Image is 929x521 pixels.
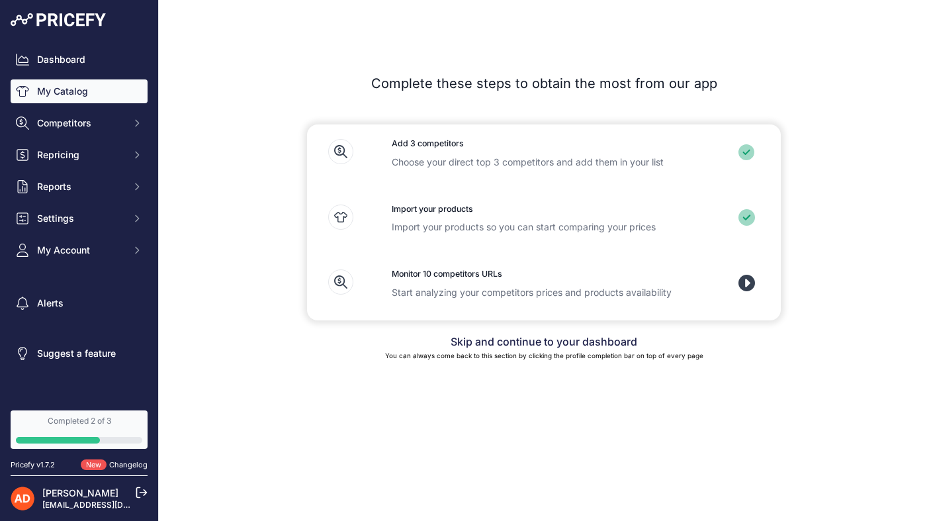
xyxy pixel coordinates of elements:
[37,117,124,130] span: Competitors
[11,111,148,135] button: Competitors
[392,286,696,299] p: Start analyzing your competitors prices and products availability
[42,487,118,498] a: [PERSON_NAME]
[37,180,124,193] span: Reports
[37,212,124,225] span: Settings
[11,175,148,199] button: Reports
[42,500,181,510] a: [EMAIL_ADDRESS][DOMAIN_NAME]
[11,48,148,71] a: Dashboard
[11,410,148,449] a: Completed 2 of 3
[392,138,696,150] h3: Add 3 competitors
[37,244,124,257] span: My Account
[169,32,918,58] h1: Getting Started
[169,74,918,93] p: Complete these steps to obtain the most from our app
[11,342,148,365] a: Suggest a feature
[11,207,148,230] button: Settings
[11,48,148,395] nav: Sidebar
[16,416,142,426] div: Completed 2 of 3
[392,268,696,281] h3: Monitor 10 competitors URLs
[385,352,703,359] small: You can always come back to this section by clicking the profile completion bar on top of every page
[11,79,148,103] a: My Catalog
[11,143,148,167] button: Repricing
[392,156,696,169] p: Choose your direct top 3 competitors and add them in your list
[451,335,637,348] a: Skip and continue to your dashboard
[37,148,124,162] span: Repricing
[392,203,696,216] h3: Import your products
[11,13,106,26] img: Pricefy Logo
[109,460,148,469] a: Changelog
[11,238,148,262] button: My Account
[81,459,107,471] span: New
[11,459,55,471] div: Pricefy v1.7.2
[11,291,148,315] a: Alerts
[392,220,696,234] p: Import your products so you can start comparing your prices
